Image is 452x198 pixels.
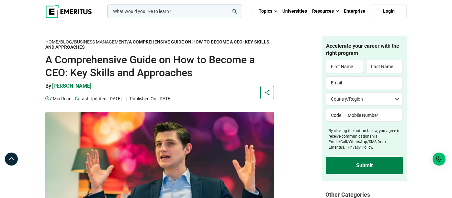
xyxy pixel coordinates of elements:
[326,109,343,122] input: Code
[126,95,172,102] p: Published On: [DATE]
[60,39,72,45] a: Blog
[326,157,403,174] input: Submit
[348,145,372,150] a: Privacy Policy
[45,53,274,79] h1: A Comprehensive Guide on How to Become a CEO: Key Skills and Approaches
[126,96,127,101] span: |
[75,95,122,102] p: Last Updated: [DATE]
[45,95,72,102] p: 7 min read
[45,96,49,100] img: video-views
[326,60,363,73] input: First Name
[326,76,403,89] input: Email
[366,60,403,73] input: Last Name
[52,82,91,90] p: [PERSON_NAME]
[107,5,242,18] input: woocommerce-product-search-field-0
[326,43,403,57] h4: Accelerate your career with the right program
[74,39,127,45] a: Business Management
[52,82,91,95] a: [PERSON_NAME]
[329,128,403,150] label: By clicking the button below, you agree to receive communications via Email/Call/WhatsApp/SMS fro...
[45,39,269,50] strong: A Comprehensive Guide on How to Become a CEO: Key Skills and Approaches
[45,39,269,50] span: / / /
[343,109,403,122] input: Mobile Number
[326,93,403,105] select: Country
[45,39,58,45] a: Home
[371,5,407,18] a: Login
[75,96,79,100] img: video-views
[45,83,51,89] span: By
